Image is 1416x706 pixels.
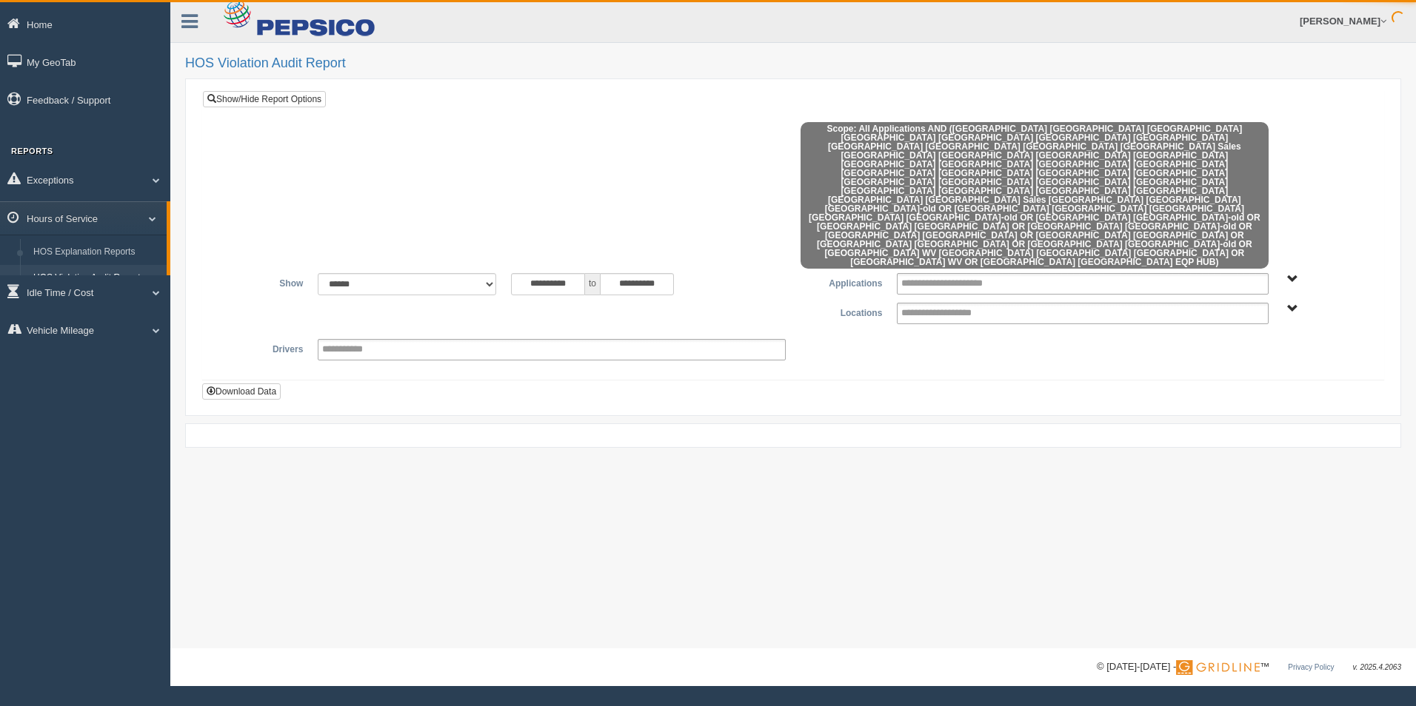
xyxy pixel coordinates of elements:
div: © [DATE]-[DATE] - ™ [1097,659,1401,675]
label: Locations [793,303,889,320]
span: Scope: All Applications AND ([GEOGRAPHIC_DATA] [GEOGRAPHIC_DATA] [GEOGRAPHIC_DATA] [GEOGRAPHIC_DA... [801,122,1269,269]
img: Gridline [1176,660,1260,675]
a: HOS Explanation Reports [27,239,167,266]
label: Show [214,273,310,291]
label: Applications [793,273,889,291]
label: Drivers [214,339,310,357]
a: Privacy Policy [1288,663,1334,671]
span: to [585,273,600,295]
span: v. 2025.4.2063 [1353,663,1401,671]
h2: HOS Violation Audit Report [185,56,1401,71]
a: HOS Violation Audit Reports [27,265,167,292]
a: Show/Hide Report Options [203,91,326,107]
button: Download Data [202,383,281,400]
